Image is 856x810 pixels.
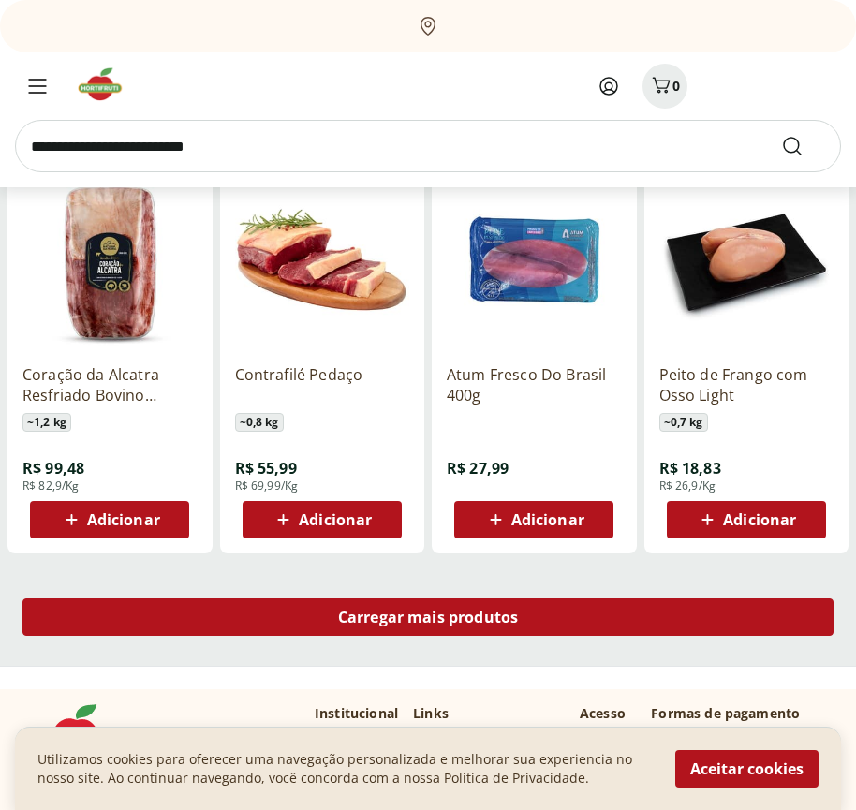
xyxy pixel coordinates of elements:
span: Adicionar [723,512,796,527]
button: Submit Search [781,135,826,157]
span: Carregar mais produtos [338,610,519,625]
img: Hortifruti [75,66,138,103]
img: Atum Fresco Do Brasil 400g [447,175,622,350]
img: Contrafilé Pedaço [235,175,410,350]
img: Coração da Alcatra Resfriado Bovino Natural Da Terra [22,175,198,350]
a: Peito de Frango com Osso Light [659,364,834,405]
a: Carregar mais produtos [22,598,834,643]
span: 0 [672,77,680,95]
button: Adicionar [30,501,189,538]
button: Menu [15,64,60,109]
span: R$ 18,83 [659,458,721,479]
span: Adicionar [87,512,160,527]
span: R$ 69,99/Kg [235,479,299,493]
p: Links [DEMOGRAPHIC_DATA] [413,704,565,742]
img: Hortifruti [37,704,131,760]
span: ~ 1,2 kg [22,413,71,432]
span: R$ 26,9/Kg [659,479,716,493]
p: Acesso [580,704,626,723]
p: Utilizamos cookies para oferecer uma navegação personalizada e melhorar sua experiencia no nosso ... [37,750,653,788]
input: search [15,120,841,172]
span: R$ 27,99 [447,458,509,479]
p: Formas de pagamento [651,704,819,723]
span: ~ 0,7 kg [659,413,708,432]
a: Atum Fresco Do Brasil 400g [447,364,622,405]
button: Aceitar cookies [675,750,819,788]
button: Adicionar [667,501,826,538]
button: Adicionar [243,501,402,538]
span: ~ 0,8 kg [235,413,284,432]
a: Coração da Alcatra Resfriado Bovino Natural Da Terra [22,364,198,405]
img: Peito de Frango com Osso Light [659,175,834,350]
span: Adicionar [299,512,372,527]
span: Adicionar [511,512,584,527]
button: Adicionar [454,501,613,538]
button: Carrinho [642,64,687,109]
span: R$ 99,48 [22,458,84,479]
p: Institucional [315,704,398,723]
span: R$ 82,9/Kg [22,479,80,493]
a: Contrafilé Pedaço [235,364,410,405]
span: R$ 55,99 [235,458,297,479]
